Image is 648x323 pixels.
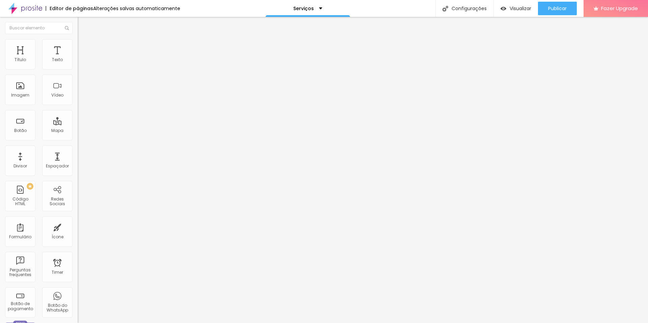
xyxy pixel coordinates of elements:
span: Fazer Upgrade [601,5,638,11]
div: Botão [14,128,27,133]
div: Formulário [9,235,31,239]
div: Vídeo [51,93,63,98]
div: Alterações salvas automaticamente [93,6,180,11]
div: Botão de pagamento [7,301,33,311]
div: Texto [52,57,63,62]
img: view-1.svg [501,6,506,11]
p: Serviços [293,6,314,11]
div: Título [15,57,26,62]
span: Publicar [548,6,567,11]
div: Timer [52,270,63,275]
div: Mapa [51,128,63,133]
span: Visualizar [510,6,531,11]
button: Publicar [538,2,577,15]
div: Botão do WhatsApp [44,303,71,313]
img: Icone [65,26,69,30]
div: Redes Sociais [44,197,71,207]
div: Ícone [52,235,63,239]
div: Espaçador [46,164,69,168]
div: Perguntas frequentes [7,268,33,277]
img: Icone [442,6,448,11]
div: Editor de páginas [46,6,93,11]
div: Divisor [13,164,27,168]
button: Visualizar [494,2,538,15]
input: Buscar elemento [5,22,73,34]
div: Código HTML [7,197,33,207]
div: Imagem [11,93,29,98]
